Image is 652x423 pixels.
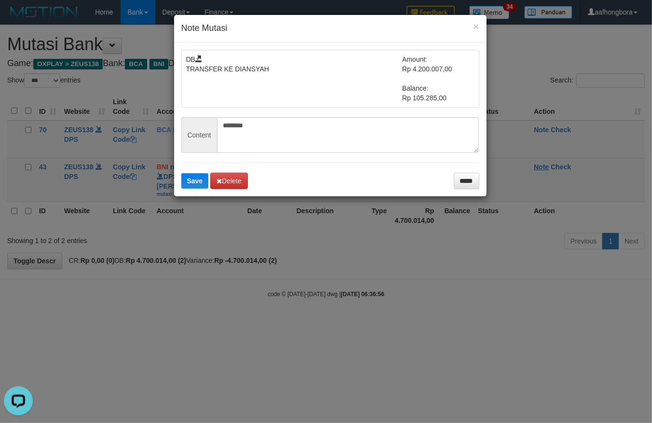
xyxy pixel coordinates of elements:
[181,173,209,189] button: Save
[186,55,403,103] td: DB TRANSFER KE DIANSYAH
[187,177,203,185] span: Save
[217,177,241,185] span: Delete
[4,4,33,33] button: Open LiveChat chat widget
[181,22,479,35] h4: Note Mutasi
[210,173,247,189] button: Delete
[473,21,479,31] button: ×
[181,117,217,153] span: Content
[402,55,475,103] td: Amount: Rp 4.200.007,00 Balance: Rp 105.285,00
